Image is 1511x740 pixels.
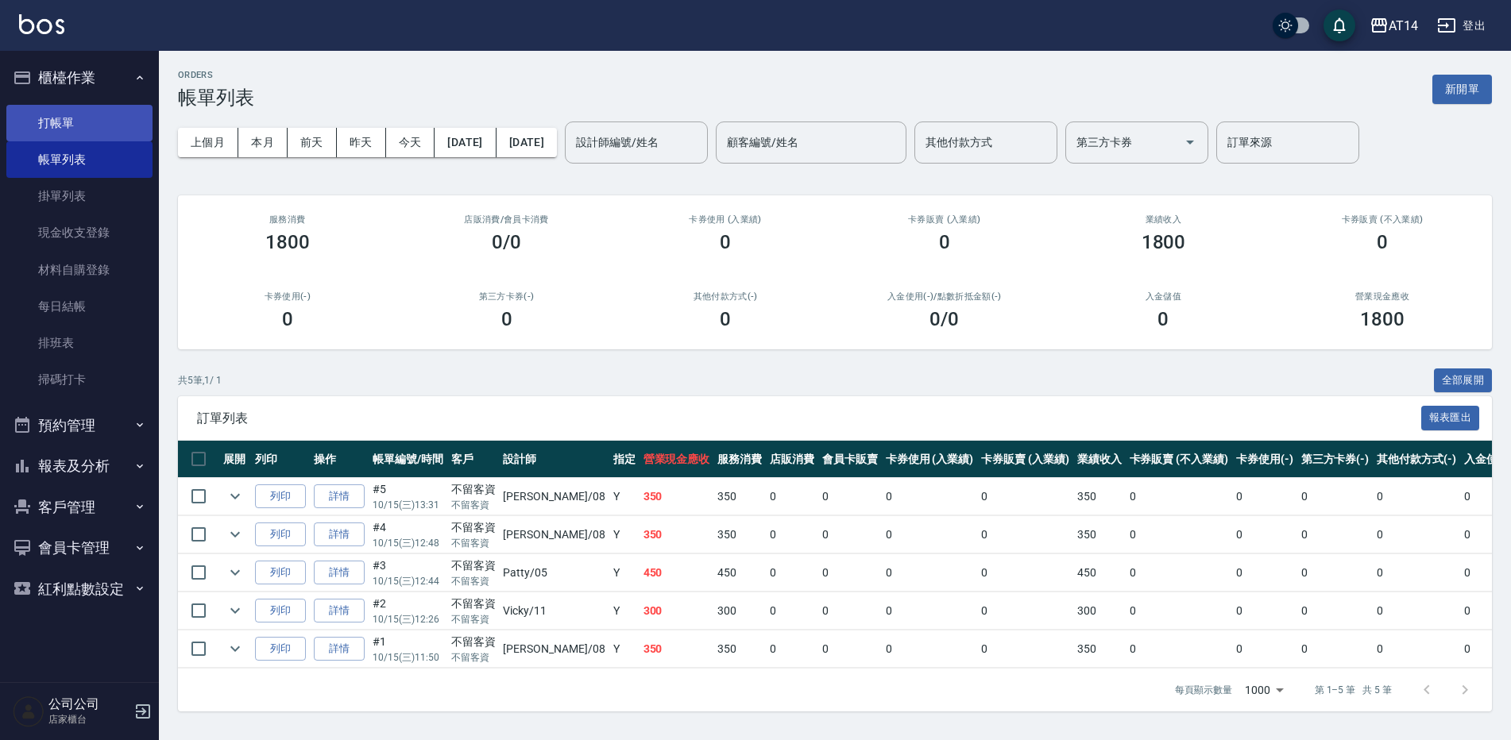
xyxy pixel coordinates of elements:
[369,630,447,668] td: #1
[1232,592,1297,630] td: 0
[640,592,714,630] td: 300
[6,405,153,446] button: 預約管理
[1431,11,1492,40] button: 登出
[818,630,882,668] td: 0
[1073,630,1126,668] td: 350
[219,441,251,478] th: 展開
[977,516,1073,553] td: 0
[48,712,129,727] p: 店家櫃台
[977,441,1073,478] th: 卡券販賣 (入業績)
[1389,16,1418,36] div: AT14
[882,554,978,592] td: 0
[609,441,640,478] th: 指定
[1373,478,1460,515] td: 0
[6,568,153,610] button: 紅利點數設定
[766,441,818,478] th: 店販消費
[1232,441,1297,478] th: 卡券使用(-)
[1373,592,1460,630] td: 0
[977,592,1073,630] td: 0
[1324,10,1355,41] button: save
[13,696,44,727] img: Person
[447,441,500,478] th: 客戶
[6,445,153,487] button: 報表及分析
[178,128,238,157] button: 上個月
[640,478,714,515] td: 350
[223,522,247,546] button: expand row
[310,441,369,478] th: 操作
[1434,368,1493,393] button: 全部展開
[1292,214,1473,225] h2: 卡券販賣 (不入業績)
[499,554,609,592] td: Patty /05
[1232,554,1297,592] td: 0
[1177,129,1203,155] button: Open
[255,484,306,509] button: 列印
[609,516,640,553] td: Y
[223,599,247,622] button: expand row
[6,527,153,568] button: 會員卡管理
[288,128,337,157] button: 前天
[929,308,959,330] h3: 0 /0
[640,630,714,668] td: 350
[818,516,882,553] td: 0
[720,308,731,330] h3: 0
[314,522,365,547] a: 詳情
[713,478,766,515] td: 350
[501,308,512,330] h3: 0
[1073,441,1126,478] th: 業績收入
[1297,441,1374,478] th: 第三方卡券(-)
[635,214,816,225] h2: 卡券使用 (入業績)
[223,561,247,584] button: expand row
[255,599,306,623] button: 列印
[1142,231,1186,253] h3: 1800
[373,574,443,588] p: 10/15 (三) 12:44
[499,630,609,668] td: [PERSON_NAME] /08
[1297,516,1374,553] td: 0
[416,214,597,225] h2: 店販消費 /會員卡消費
[766,554,818,592] td: 0
[818,554,882,592] td: 0
[882,516,978,553] td: 0
[6,252,153,288] a: 材料自購登錄
[882,592,978,630] td: 0
[1126,516,1232,553] td: 0
[1292,291,1473,302] h2: 營業現金應收
[1315,683,1392,697] p: 第 1–5 筆 共 5 筆
[499,441,609,478] th: 設計師
[640,441,714,478] th: 營業現金應收
[178,373,222,387] p: 共 5 筆, 1 / 1
[713,592,766,630] td: 300
[497,128,557,157] button: [DATE]
[6,487,153,528] button: 客戶管理
[1432,75,1492,104] button: 新開單
[373,536,443,550] p: 10/15 (三) 12:48
[451,574,496,588] p: 不留客資
[499,478,609,515] td: [PERSON_NAME] /08
[854,291,1035,302] h2: 入金使用(-) /點數折抵金額(-)
[766,592,818,630] td: 0
[609,630,640,668] td: Y
[818,478,882,515] td: 0
[1126,592,1232,630] td: 0
[451,536,496,550] p: 不留客資
[1373,554,1460,592] td: 0
[1073,478,1126,515] td: 350
[369,441,447,478] th: 帳單編號/時間
[1073,516,1126,553] td: 350
[1360,308,1405,330] h3: 1800
[977,630,1073,668] td: 0
[977,554,1073,592] td: 0
[197,291,378,302] h2: 卡券使用(-)
[373,612,443,626] p: 10/15 (三) 12:26
[939,231,950,253] h3: 0
[1297,592,1374,630] td: 0
[451,650,496,665] p: 不留客資
[609,554,640,592] td: Y
[373,650,443,665] p: 10/15 (三) 11:50
[1232,516,1297,553] td: 0
[386,128,435,157] button: 今天
[314,637,365,661] a: 詳情
[1126,630,1232,668] td: 0
[6,141,153,178] a: 帳單列表
[6,325,153,361] a: 排班表
[1073,592,1126,630] td: 300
